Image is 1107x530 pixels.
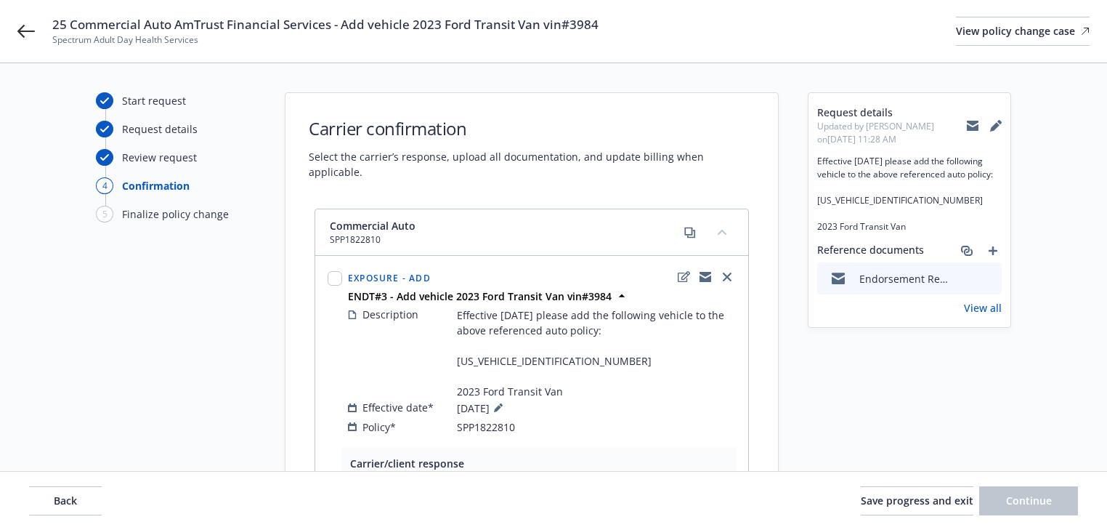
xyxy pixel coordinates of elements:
span: Effective [DATE] please add the following vehicle to the above referenced auto policy: [US_VEHICL... [457,308,736,399]
div: Finalize policy change [122,206,229,222]
span: Policy* [362,419,396,435]
div: Confirmation [122,178,190,193]
span: Back [54,494,77,507]
a: edit [675,268,692,286]
div: Review request [122,150,197,165]
span: Effective date* [362,400,434,415]
div: Endorsement Request - Spectrum Adult Day Health Services - SPP1822810 [859,271,954,286]
span: SPP1822810 [457,419,515,435]
a: View all [964,300,1002,316]
span: Continue [1006,494,1052,507]
div: 5 [96,206,113,222]
button: Continue [979,486,1078,515]
span: Updated by [PERSON_NAME] on [DATE] 11:28 AM [817,120,967,146]
div: View policy change case [956,17,1090,45]
button: Back [29,486,102,515]
span: [DATE] [457,399,507,417]
span: Save progress and exit [861,494,973,507]
span: Select the carrier’s response, upload all documentation, and update billing when applicable. [309,149,755,180]
button: collapse content [710,220,734,244]
div: 4 [96,177,113,194]
span: 25 Commercial Auto AmTrust Financial Services - Add vehicle 2023 Ford Transit Van vin#3984 [52,16,599,33]
span: SPP1822810 [330,233,415,246]
h1: Carrier confirmation [309,116,755,140]
a: View policy change case [956,17,1090,46]
span: Effective [DATE] please add the following vehicle to the above referenced auto policy: [US_VEHICL... [817,155,1002,233]
button: download file [960,271,971,286]
div: Request details [122,121,198,137]
a: associate [958,242,976,260]
span: Spectrum Adult Day Health Services [52,33,599,47]
span: Commercial Auto [330,218,415,233]
span: Reference documents [817,242,924,260]
div: Start request [122,93,186,108]
button: Save progress and exit [861,486,973,515]
a: copy [681,224,699,241]
a: copyLogging [697,268,714,286]
span: Request details [817,105,967,120]
button: preview file [983,271,996,286]
span: Exposure - Add [348,272,431,284]
a: add [984,242,1002,260]
strong: ENDT#3 - Add vehicle 2023 Ford Transit Van vin#3984 [348,289,612,303]
div: Commercial AutoSPP1822810copycollapse content [315,209,748,256]
span: Carrier/client response [350,457,464,470]
span: Description [362,307,418,322]
a: close [718,268,736,286]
